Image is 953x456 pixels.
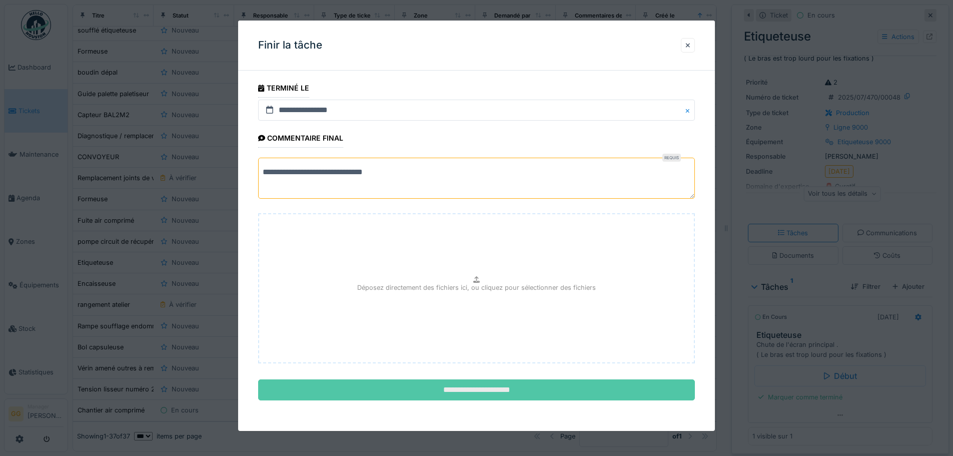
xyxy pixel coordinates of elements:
div: Commentaire final [258,131,343,148]
button: Close [684,100,695,121]
div: Requis [662,154,681,162]
h3: Finir la tâche [258,39,322,52]
div: Terminé le [258,81,309,98]
p: Déposez directement des fichiers ici, ou cliquez pour sélectionner des fichiers [357,283,596,292]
